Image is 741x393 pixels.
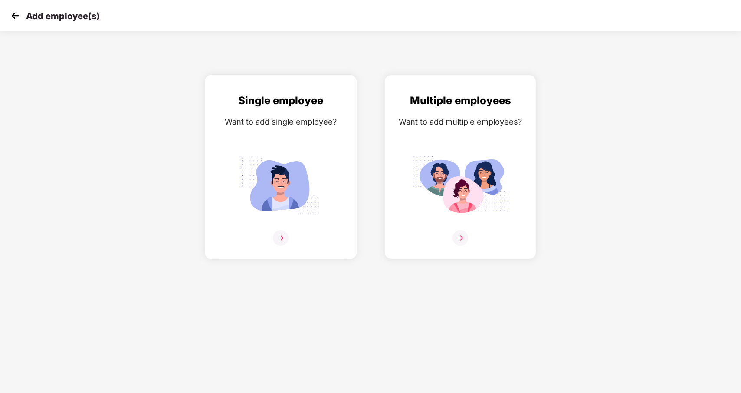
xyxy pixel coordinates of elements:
img: svg+xml;base64,PHN2ZyB4bWxucz0iaHR0cDovL3d3dy53My5vcmcvMjAwMC9zdmciIGlkPSJTaW5nbGVfZW1wbG95ZWUiIH... [232,152,329,219]
div: Want to add single employee? [214,116,348,128]
img: svg+xml;base64,PHN2ZyB4bWxucz0iaHR0cDovL3d3dy53My5vcmcvMjAwMC9zdmciIHdpZHRoPSIzNiIgaGVpZ2h0PSIzNi... [273,230,289,246]
div: Multiple employees [393,92,527,109]
div: Single employee [214,92,348,109]
p: Add employee(s) [26,11,100,21]
img: svg+xml;base64,PHN2ZyB4bWxucz0iaHR0cDovL3d3dy53My5vcmcvMjAwMC9zdmciIGlkPSJNdWx0aXBsZV9lbXBsb3llZS... [412,152,509,219]
div: Want to add multiple employees? [393,116,527,128]
img: svg+xml;base64,PHN2ZyB4bWxucz0iaHR0cDovL3d3dy53My5vcmcvMjAwMC9zdmciIHdpZHRoPSIzNiIgaGVpZ2h0PSIzNi... [452,230,468,246]
img: svg+xml;base64,PHN2ZyB4bWxucz0iaHR0cDovL3d3dy53My5vcmcvMjAwMC9zdmciIHdpZHRoPSIzMCIgaGVpZ2h0PSIzMC... [9,9,22,22]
